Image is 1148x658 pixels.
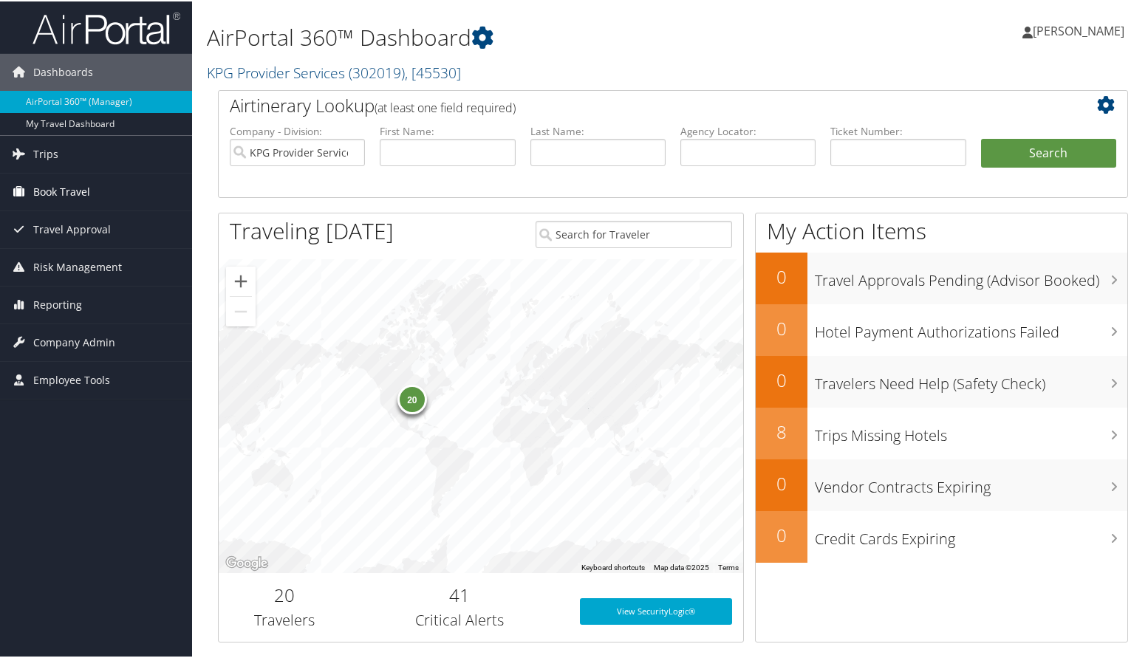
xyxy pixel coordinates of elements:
a: 0Hotel Payment Authorizations Failed [756,303,1127,354]
h2: 0 [756,366,807,391]
label: Ticket Number: [830,123,966,137]
h1: Traveling [DATE] [230,214,394,245]
h2: 20 [230,581,339,606]
span: (at least one field required) [375,98,516,114]
a: Open this area in Google Maps (opens a new window) [222,552,271,572]
label: First Name: [380,123,515,137]
span: Reporting [33,285,82,322]
h3: Travelers [230,609,339,629]
img: airportal-logo.png [33,10,180,44]
h2: 0 [756,263,807,288]
h3: Vendor Contracts Expiring [815,468,1127,496]
span: Book Travel [33,172,90,209]
label: Company - Division: [230,123,365,137]
span: , [ 45530 ] [405,61,461,81]
span: Travel Approval [33,210,111,247]
button: Zoom in [226,265,256,295]
h3: Trips Missing Hotels [815,417,1127,445]
span: Company Admin [33,323,115,360]
button: Zoom out [226,295,256,325]
a: Terms (opens in new tab) [718,562,739,570]
h2: 41 [361,581,558,606]
a: 8Trips Missing Hotels [756,406,1127,458]
span: ( 302019 ) [349,61,405,81]
button: Search [981,137,1116,167]
a: View SecurityLogic® [580,597,733,623]
a: KPG Provider Services [207,61,461,81]
h2: 0 [756,315,807,340]
input: Search for Traveler [536,219,732,247]
h2: Airtinerary Lookup [230,92,1041,117]
h2: 0 [756,521,807,546]
span: Dashboards [33,52,93,89]
h3: Credit Cards Expiring [815,520,1127,548]
div: 20 [397,383,427,413]
a: [PERSON_NAME] [1022,7,1139,52]
h3: Travelers Need Help (Safety Check) [815,365,1127,393]
label: Last Name: [530,123,666,137]
h3: Hotel Payment Authorizations Failed [815,313,1127,341]
a: 0Travel Approvals Pending (Advisor Booked) [756,251,1127,303]
h1: AirPortal 360™ Dashboard [207,21,828,52]
span: Map data ©2025 [654,562,709,570]
h2: 0 [756,470,807,495]
span: Employee Tools [33,360,110,397]
span: Trips [33,134,58,171]
span: Risk Management [33,247,122,284]
a: 0Travelers Need Help (Safety Check) [756,354,1127,406]
h3: Travel Approvals Pending (Advisor Booked) [815,261,1127,289]
h3: Critical Alerts [361,609,558,629]
button: Keyboard shortcuts [581,561,645,572]
a: 0Credit Cards Expiring [756,510,1127,561]
h1: My Action Items [756,214,1127,245]
h2: 8 [756,418,807,443]
a: 0Vendor Contracts Expiring [756,458,1127,510]
label: Agency Locator: [680,123,816,137]
span: [PERSON_NAME] [1033,21,1124,38]
img: Google [222,552,271,572]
